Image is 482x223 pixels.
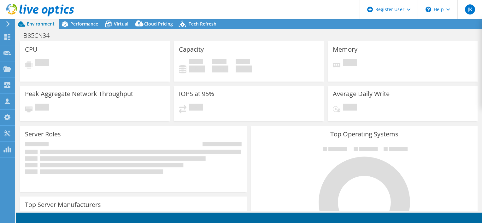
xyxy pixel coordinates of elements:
h3: Peak Aggregate Network Throughput [25,90,133,97]
span: Pending [35,104,49,112]
span: JK [465,4,475,14]
h3: IOPS at 95% [179,90,214,97]
span: Tech Refresh [189,21,216,27]
h3: Top Server Manufacturers [25,201,101,208]
span: Free [212,59,226,66]
span: Pending [343,104,357,112]
span: Total [236,59,250,66]
span: Cloud Pricing [144,21,173,27]
span: Pending [35,59,49,68]
h3: Capacity [179,46,204,53]
h4: 0 GiB [236,66,252,72]
h3: Top Operating Systems [256,131,473,138]
h4: 0 GiB [189,66,205,72]
h4: 0 GiB [212,66,228,72]
h3: Average Daily Write [333,90,390,97]
span: Performance [70,21,98,27]
span: Virtual [114,21,128,27]
span: Pending [189,104,203,112]
h1: B85CN34 [21,32,59,39]
span: Environment [27,21,55,27]
span: Pending [343,59,357,68]
svg: \n [426,7,431,12]
span: Used [189,59,203,66]
h3: Server Roles [25,131,61,138]
h3: Memory [333,46,357,53]
h3: CPU [25,46,38,53]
